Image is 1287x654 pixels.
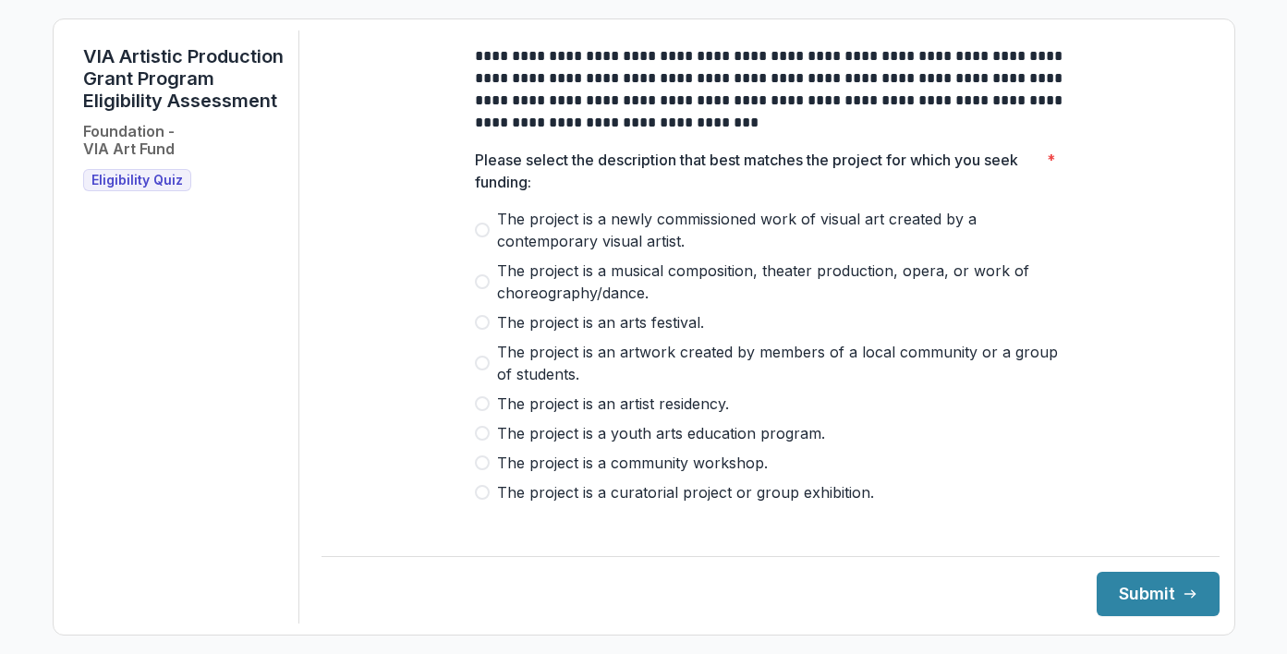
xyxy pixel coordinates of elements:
[497,260,1066,304] span: The project is a musical composition, theater production, opera, or work of choreography/dance.
[475,149,1039,193] p: Please select the description that best matches the project for which you seek funding:
[1097,572,1220,616] button: Submit
[497,422,825,444] span: The project is a youth arts education program.
[497,341,1066,385] span: The project is an artwork created by members of a local community or a group of students.
[83,123,175,158] h2: Foundation - VIA Art Fund
[497,452,768,474] span: The project is a community workshop.
[497,393,729,415] span: The project is an artist residency.
[497,481,874,503] span: The project is a curatorial project or group exhibition.
[497,311,704,333] span: The project is an arts festival.
[83,45,284,112] h1: VIA Artistic Production Grant Program Eligibility Assessment
[497,208,1066,252] span: The project is a newly commissioned work of visual art created by a contemporary visual artist.
[91,173,183,188] span: Eligibility Quiz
